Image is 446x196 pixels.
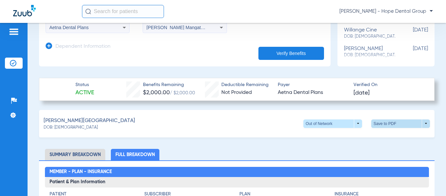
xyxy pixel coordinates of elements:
span: Aetna Dental Plans [50,25,89,30]
h3: Dependent Information [55,44,111,50]
span: Status [75,81,94,88]
span: [DATE] [395,46,428,58]
span: $2,000.00 [143,90,170,96]
span: Not Provided [221,90,252,95]
img: Zuub Logo [13,5,36,16]
button: Out of Network [303,119,362,128]
span: Verified On [354,81,424,88]
li: Full Breakdown [111,149,159,160]
span: Benefits Remaining [143,81,195,88]
span: Active [75,89,94,97]
span: [DATE] [395,27,428,39]
div: [PERSON_NAME] [344,46,395,58]
h2: Member - Plan - Insurance [45,167,429,177]
span: DOB: [DEMOGRAPHIC_DATA] [44,125,98,131]
span: [PERSON_NAME] Mangatal 1154446649 [147,25,231,30]
button: Save to PDF [371,119,430,128]
span: Aetna Dental Plans [278,89,348,97]
iframe: Chat Widget [413,165,446,196]
span: Deductible Remaining [221,81,269,88]
h3: Patient & Plan Information [45,177,429,187]
input: Search for patients [82,5,164,18]
span: / $2,000.00 [170,91,195,95]
img: Search Icon [85,9,91,14]
span: DOB: [DEMOGRAPHIC_DATA] [344,52,395,58]
span: [PERSON_NAME][GEOGRAPHIC_DATA] [44,117,135,125]
span: [PERSON_NAME] - Hope Dental Group [339,8,433,15]
img: hamburger-icon [9,28,19,36]
span: [DATE] [354,89,370,97]
span: DOB: [DEMOGRAPHIC_DATA] [344,34,395,40]
span: Payer [278,81,348,88]
div: willange cine [344,27,395,39]
li: Summary Breakdown [45,149,105,160]
button: Verify Benefits [258,47,324,60]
